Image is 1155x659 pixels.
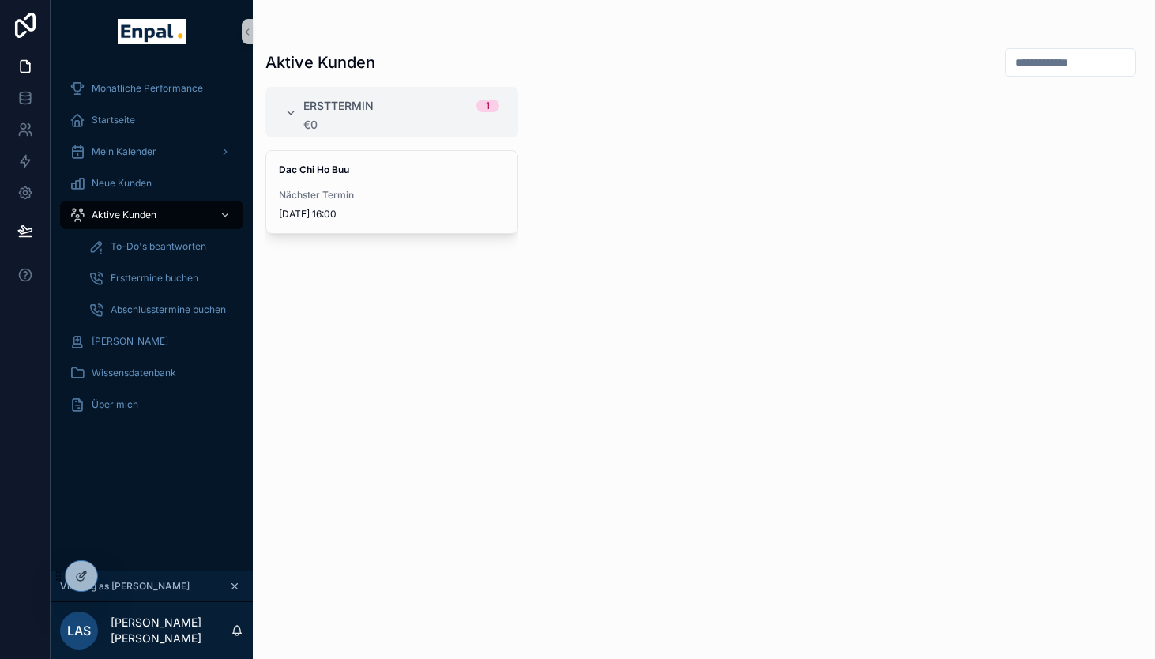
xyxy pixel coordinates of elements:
[60,201,243,229] a: Aktive Kunden
[79,264,243,292] a: Ersttermine buchen
[51,63,253,439] div: scrollable content
[60,74,243,103] a: Monatliche Performance
[60,390,243,419] a: Über mich
[67,621,91,640] span: LAS
[111,303,226,316] span: Abschlusstermine buchen
[279,189,505,201] span: Nächster Termin
[92,367,176,379] span: Wissensdatenbank
[60,327,243,356] a: [PERSON_NAME]
[92,145,156,158] span: Mein Kalender
[111,240,206,253] span: To-Do's beantworten
[265,51,375,73] h1: Aktive Kunden
[92,114,135,126] span: Startseite
[60,137,243,166] a: Mein Kalender
[303,98,374,114] span: Ersttermin
[60,169,243,198] a: Neue Kunden
[79,296,243,324] a: Abschlusstermine buchen
[60,359,243,387] a: Wissensdatenbank
[265,150,518,234] a: Dac Chi Ho BuuNächster Termin[DATE] 16:00
[92,398,138,411] span: Über mich
[118,19,185,44] img: App logo
[92,209,156,221] span: Aktive Kunden
[92,82,203,95] span: Monatliche Performance
[60,106,243,134] a: Startseite
[486,100,490,112] div: 1
[60,580,190,593] span: Viewing as [PERSON_NAME]
[279,164,349,175] strong: Dac Chi Ho Buu
[92,177,152,190] span: Neue Kunden
[79,232,243,261] a: To-Do's beantworten
[303,119,499,131] div: €0
[279,208,505,220] span: [DATE] 16:00
[92,335,168,348] span: [PERSON_NAME]
[111,272,198,284] span: Ersttermine buchen
[111,615,231,646] p: [PERSON_NAME] [PERSON_NAME]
